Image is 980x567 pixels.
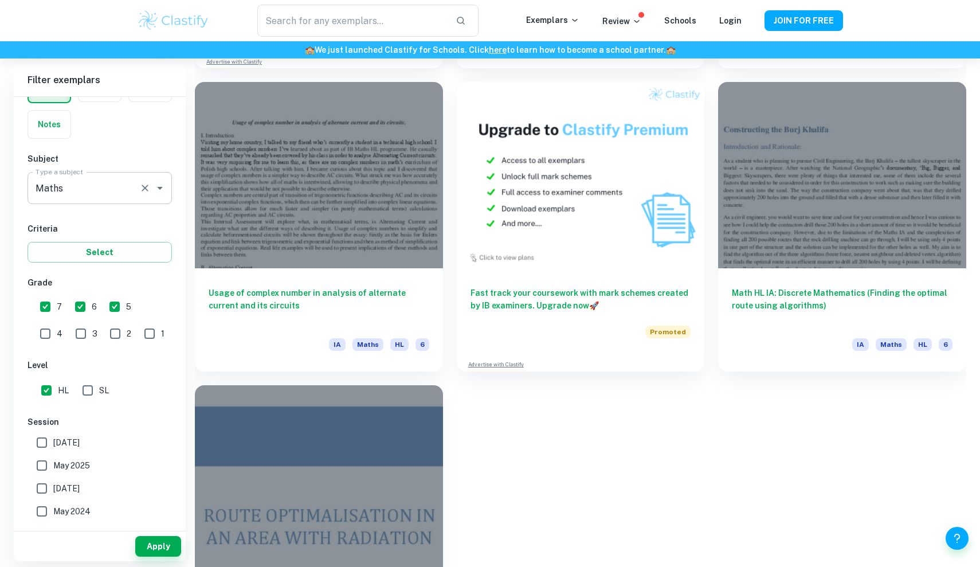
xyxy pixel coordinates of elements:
h6: Math HL IA: Discrete Mathematics (Finding the optimal route using algorithms) [732,287,952,324]
span: IA [329,338,346,351]
button: Apply [135,536,181,557]
a: Advertise with Clastify [468,361,524,369]
span: Maths [876,338,907,351]
h6: Subject [28,152,172,165]
p: Review [602,15,641,28]
label: Type a subject [36,167,83,177]
span: 🚀 [589,301,599,310]
span: Maths [352,338,383,351]
span: 🏫 [305,45,315,54]
a: here [489,45,507,54]
button: JOIN FOR FREE [765,10,843,31]
a: Schools [664,16,696,25]
span: HL [914,338,932,351]
h6: Usage of complex number in analysis of alternate current and its circuits [209,287,429,324]
span: 4 [57,327,62,340]
span: May 2025 [53,459,90,472]
span: HL [390,338,409,351]
span: 2 [127,327,131,340]
button: Clear [137,180,153,196]
h6: We just launched Clastify for Schools. Click to learn how to become a school partner. [2,44,978,56]
img: Thumbnail [457,82,705,268]
h6: Grade [28,276,172,289]
button: Notes [28,111,70,138]
span: 🏫 [666,45,676,54]
button: Help and Feedback [946,527,969,550]
h6: Session [28,416,172,428]
a: Advertise with Clastify [206,58,262,66]
span: 5 [126,300,131,313]
span: 6 [939,338,952,351]
span: Promoted [645,326,691,338]
h6: Fast track your coursework with mark schemes created by IB examiners. Upgrade now [471,287,691,312]
img: Clastify logo [137,9,210,32]
a: Login [719,16,742,25]
button: Open [152,180,168,196]
span: [DATE] [53,436,80,449]
span: 7 [57,300,62,313]
span: May 2024 [53,505,91,518]
span: [DATE] [53,482,80,495]
h6: Level [28,359,172,372]
span: 3 [92,327,97,340]
span: IA [852,338,869,351]
button: Select [28,242,172,263]
span: HL [58,384,69,397]
input: Search for any exemplars... [257,5,446,37]
span: SL [99,384,109,397]
span: 6 [92,300,97,313]
p: Exemplars [526,14,579,26]
span: 1 [161,327,164,340]
h6: Criteria [28,222,172,235]
a: Math HL IA: Discrete Mathematics (Finding the optimal route using algorithms)IAMathsHL6 [718,82,966,371]
a: Usage of complex number in analysis of alternate current and its circuitsIAMathsHL6 [195,82,443,371]
h6: Filter exemplars [14,64,186,96]
span: 6 [415,338,429,351]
